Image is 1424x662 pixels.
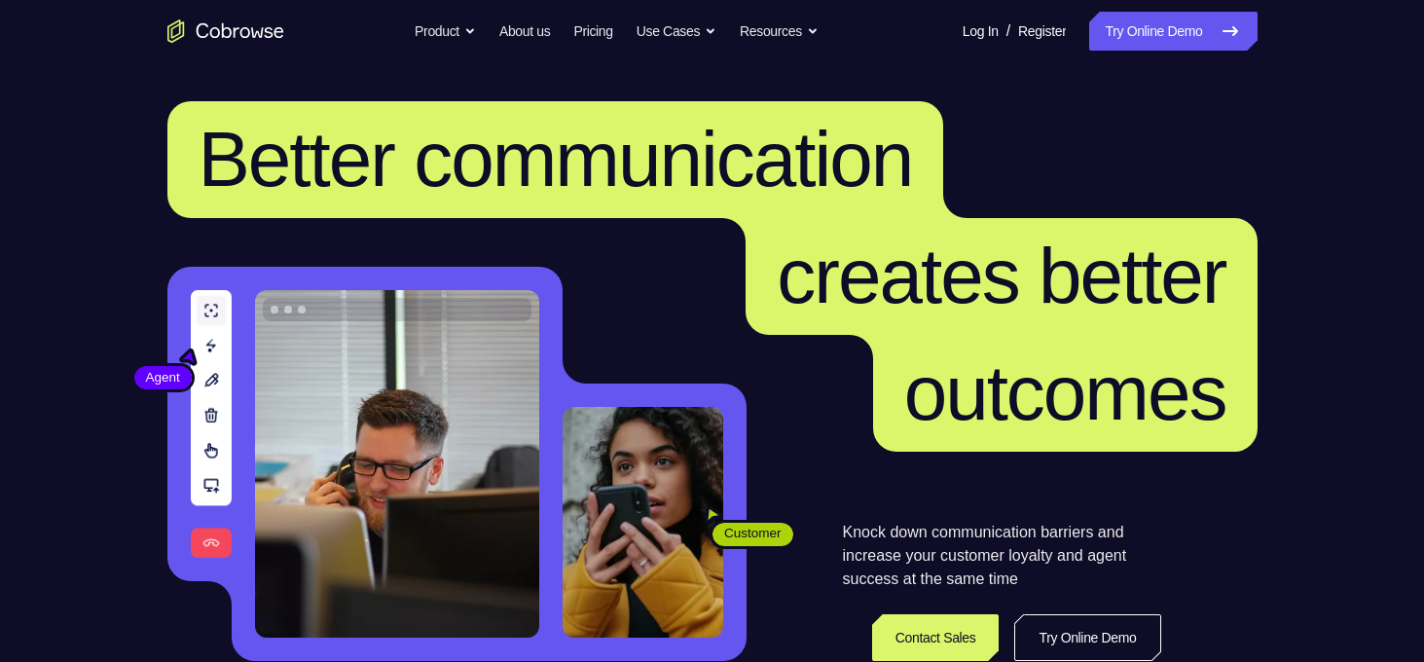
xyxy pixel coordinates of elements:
[740,12,819,51] button: Resources
[1089,12,1257,51] a: Try Online Demo
[843,521,1161,591] p: Knock down communication barriers and increase your customer loyalty and agent success at the sam...
[637,12,716,51] button: Use Cases
[573,12,612,51] a: Pricing
[872,614,1000,661] a: Contact Sales
[415,12,476,51] button: Product
[904,349,1226,436] span: outcomes
[499,12,550,51] a: About us
[963,12,999,51] a: Log In
[1018,12,1066,51] a: Register
[1014,614,1160,661] a: Try Online Demo
[167,19,284,43] a: Go to the home page
[1006,19,1010,43] span: /
[777,233,1225,319] span: creates better
[199,116,913,202] span: Better communication
[563,407,723,638] img: A customer holding their phone
[255,290,539,638] img: A customer support agent talking on the phone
